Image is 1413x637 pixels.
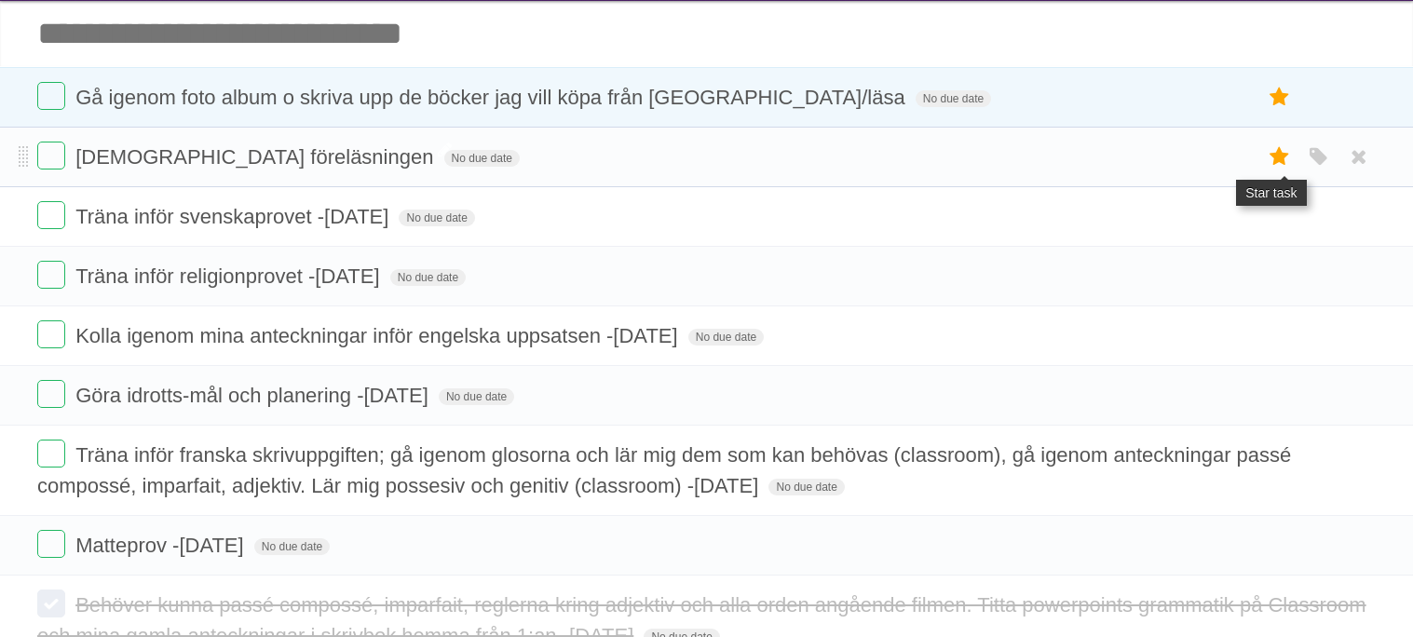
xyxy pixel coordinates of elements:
[37,201,65,229] label: Done
[439,388,514,405] span: No due date
[37,440,65,468] label: Done
[444,150,520,167] span: No due date
[37,142,65,169] label: Done
[1262,82,1298,113] label: Star task
[75,324,683,347] span: Kolla igenom mina anteckningar inför engelska uppsatsen -[DATE]
[390,269,466,286] span: No due date
[37,443,1291,497] span: Träna inför franska skrivuppgiften; gå igenom glosorna och lär mig dem som kan behövas (classroom...
[37,82,65,110] label: Done
[75,534,249,557] span: Matteprov -[DATE]
[399,210,474,226] span: No due date
[916,90,991,107] span: No due date
[37,530,65,558] label: Done
[37,320,65,348] label: Done
[75,145,438,169] span: [DEMOGRAPHIC_DATA] föreläsningen
[688,329,764,346] span: No due date
[75,264,384,288] span: Träna inför religionprovet -[DATE]
[1262,142,1298,172] label: Star task
[75,384,433,407] span: Göra idrotts-mål och planering -[DATE]
[768,479,844,495] span: No due date
[75,86,910,109] span: Gå igenom foto album o skriva upp de böcker jag vill köpa från [GEOGRAPHIC_DATA]/läsa
[37,261,65,289] label: Done
[37,590,65,617] label: Done
[254,538,330,555] span: No due date
[37,380,65,408] label: Done
[75,205,393,228] span: Träna inför svenskaprovet -[DATE]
